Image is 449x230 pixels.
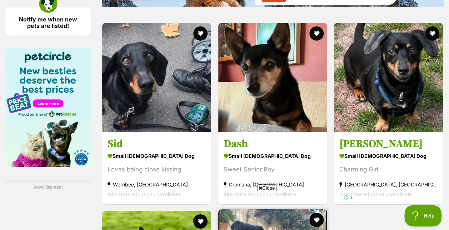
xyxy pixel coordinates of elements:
[224,150,322,161] strong: small [DEMOGRAPHIC_DATA] Dog
[224,179,322,189] strong: Dromana, [GEOGRAPHIC_DATA]
[339,137,438,150] h3: [PERSON_NAME]
[218,23,327,132] img: Dash - Dachshund Dog
[108,179,206,189] strong: Werribee, [GEOGRAPHIC_DATA]
[339,191,412,197] span: Interstate adoption unavailable
[339,164,438,174] div: Charming Girl
[257,184,276,191] span: Close
[194,26,208,41] button: favourite
[108,164,206,174] div: Loves being close kissing
[425,26,439,41] button: favourite
[108,137,206,150] h3: Sid
[102,23,211,132] img: Sid - Dachshund (Miniature Smooth Haired) Dog
[404,205,442,226] iframe: Help Scout Beacon - Open
[95,194,355,226] iframe: Advertisement
[218,131,327,204] a: Dash small [DEMOGRAPHIC_DATA] Dog Sweet Senior Boy Dromana, [GEOGRAPHIC_DATA] Interstate adoption...
[5,7,91,36] a: Notify me when new pets are listed!
[309,26,324,41] button: favourite
[102,131,211,204] a: Sid small [DEMOGRAPHIC_DATA] Dog Loves being close kissing Werribee, [GEOGRAPHIC_DATA] Interstate...
[334,131,443,204] a: [PERSON_NAME] small [DEMOGRAPHIC_DATA] Dog Charming Girl [GEOGRAPHIC_DATA], [GEOGRAPHIC_DATA] Int...
[334,23,443,132] img: Frankie - Dachshund (Miniature Smooth Haired) Dog
[339,179,438,189] strong: [GEOGRAPHIC_DATA], [GEOGRAPHIC_DATA]
[224,164,322,174] div: Sweet Senior Boy
[224,137,322,150] h3: Dash
[5,47,91,167] img: Pet Circle promo banner
[108,150,206,161] strong: small [DEMOGRAPHIC_DATA] Dog
[339,150,438,161] strong: small [DEMOGRAPHIC_DATA] Dog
